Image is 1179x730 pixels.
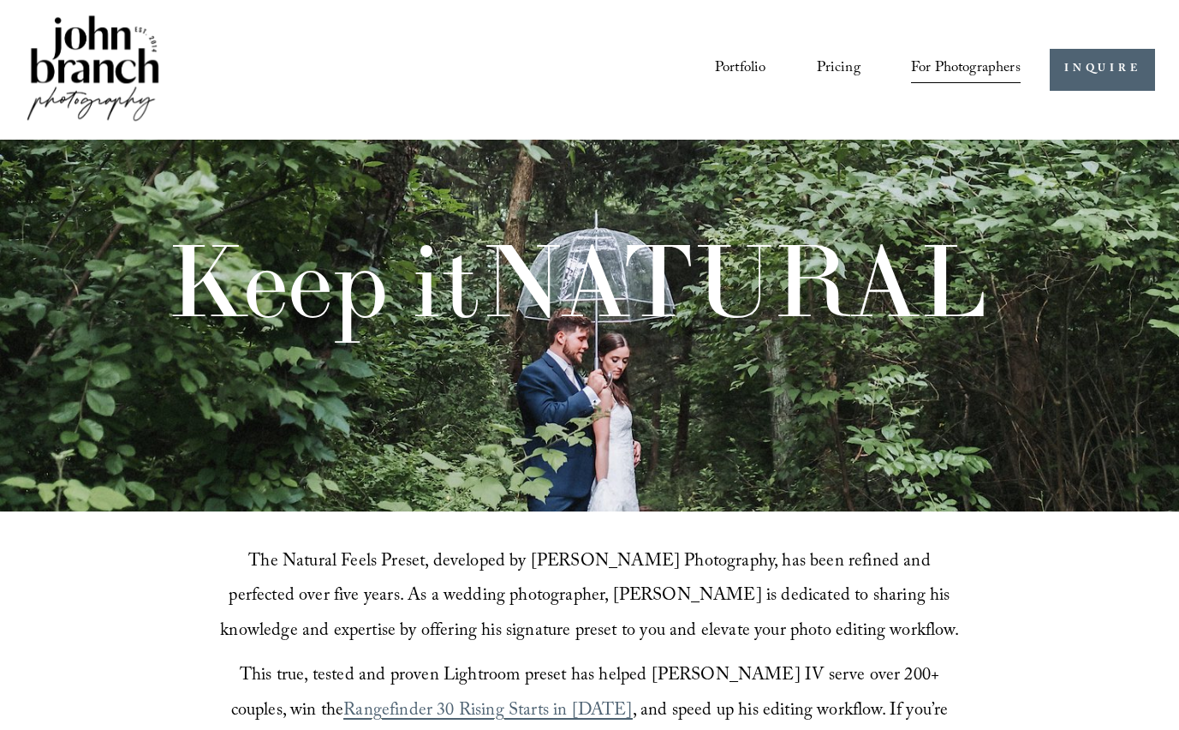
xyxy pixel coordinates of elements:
[1050,49,1155,91] a: INQUIRE
[343,697,632,727] a: Rangefinder 30 Rising Starts in [DATE]
[220,548,959,647] span: The Natural Feels Preset, developed by [PERSON_NAME] Photography, has been refined and perfected ...
[817,54,860,86] a: Pricing
[715,54,766,86] a: Portfolio
[911,55,1021,84] span: For Photographers
[231,662,944,727] span: This true, tested and proven Lightroom preset has helped [PERSON_NAME] IV serve over 200+ couples...
[911,54,1021,86] a: folder dropdown
[24,12,163,128] img: John Branch IV Photography
[480,217,986,344] span: NATURAL
[166,230,986,332] h1: Keep it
